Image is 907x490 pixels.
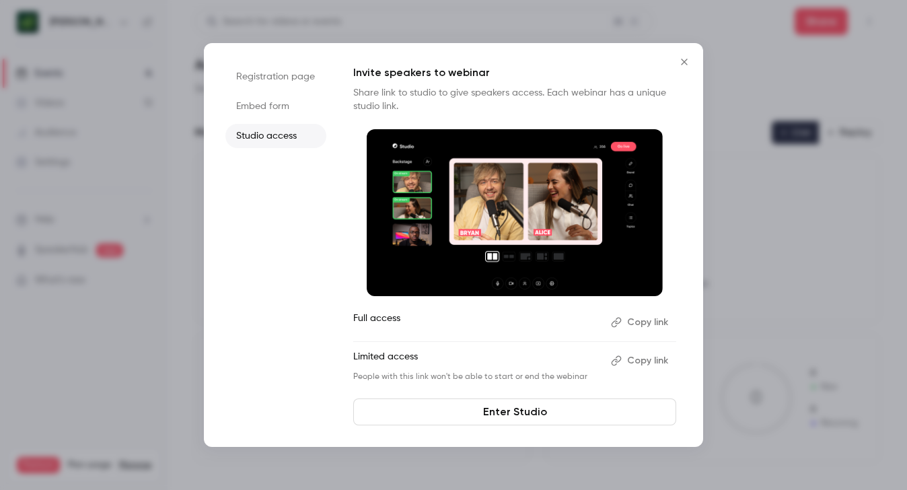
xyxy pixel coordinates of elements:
[353,372,600,382] p: People with this link won't be able to start or end the webinar
[353,312,600,333] p: Full access
[353,350,600,372] p: Limited access
[353,65,676,81] p: Invite speakers to webinar
[606,350,676,372] button: Copy link
[225,65,326,89] li: Registration page
[671,48,698,75] button: Close
[353,398,676,425] a: Enter Studio
[225,94,326,118] li: Embed form
[225,124,326,148] li: Studio access
[606,312,676,333] button: Copy link
[367,129,663,296] img: Invite speakers to webinar
[353,86,676,113] p: Share link to studio to give speakers access. Each webinar has a unique studio link.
